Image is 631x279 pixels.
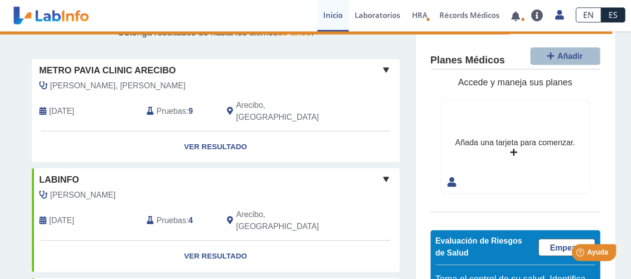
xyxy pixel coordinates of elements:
span: Obtenga resultados de hasta los últimos . [117,27,313,37]
span: 10 años [278,27,311,37]
span: 2025-10-11 [49,105,74,117]
span: Pruebas [157,105,186,117]
iframe: Help widget launcher [542,240,620,268]
span: HRA [412,10,427,20]
span: Riviere William, Jean [50,189,116,201]
span: Añadir [557,52,583,60]
button: Añadir [530,47,600,65]
b: 4 [189,216,193,225]
span: labinfo [39,173,79,187]
span: 2021-07-07 [49,215,74,227]
span: Accede y maneja sus planes [458,77,572,87]
div: Añada una tarjeta para comenzar. [455,137,575,149]
b: 9 [189,107,193,115]
a: Ver Resultado [32,241,400,272]
div: : [139,209,219,233]
a: Empezar [538,239,595,256]
span: Arecibo, PR [236,209,346,233]
a: ES [601,7,625,22]
a: Ver Resultado [32,131,400,163]
span: Padilla Costoso, Lilliam [50,80,186,92]
span: Arecibo, PR [236,99,346,123]
div: : [139,99,219,123]
span: Pruebas [157,215,186,227]
a: EN [576,7,601,22]
h4: Planes Médicos [430,54,505,66]
span: Metro Pavia Clinic Arecibo [39,64,176,77]
span: Evaluación de Riesgos de Salud [435,237,522,257]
